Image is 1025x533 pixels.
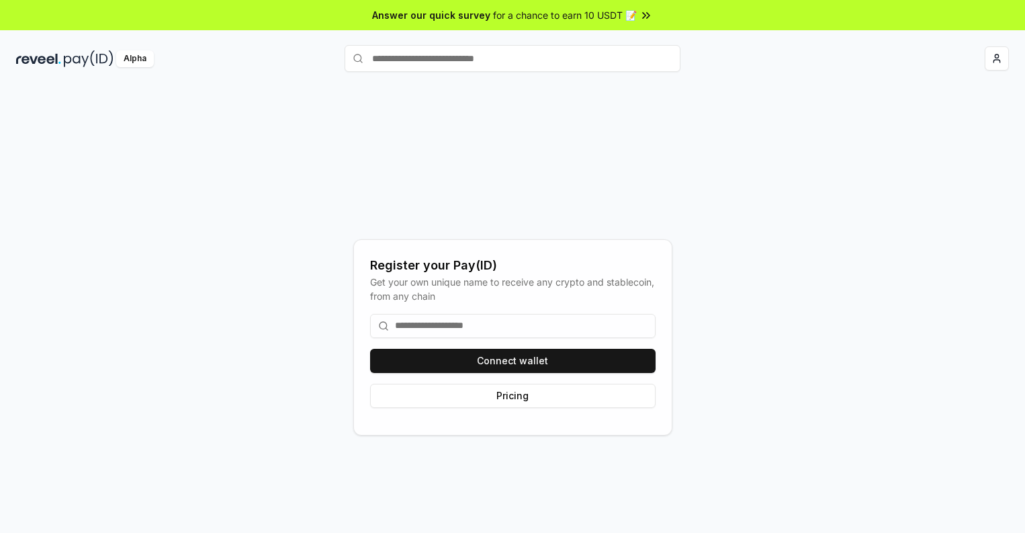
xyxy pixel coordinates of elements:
div: Register your Pay(ID) [370,256,656,275]
button: Connect wallet [370,349,656,373]
span: Answer our quick survey [372,8,490,22]
div: Get your own unique name to receive any crypto and stablecoin, from any chain [370,275,656,303]
span: for a chance to earn 10 USDT 📝 [493,8,637,22]
img: reveel_dark [16,50,61,67]
img: pay_id [64,50,114,67]
button: Pricing [370,384,656,408]
div: Alpha [116,50,154,67]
